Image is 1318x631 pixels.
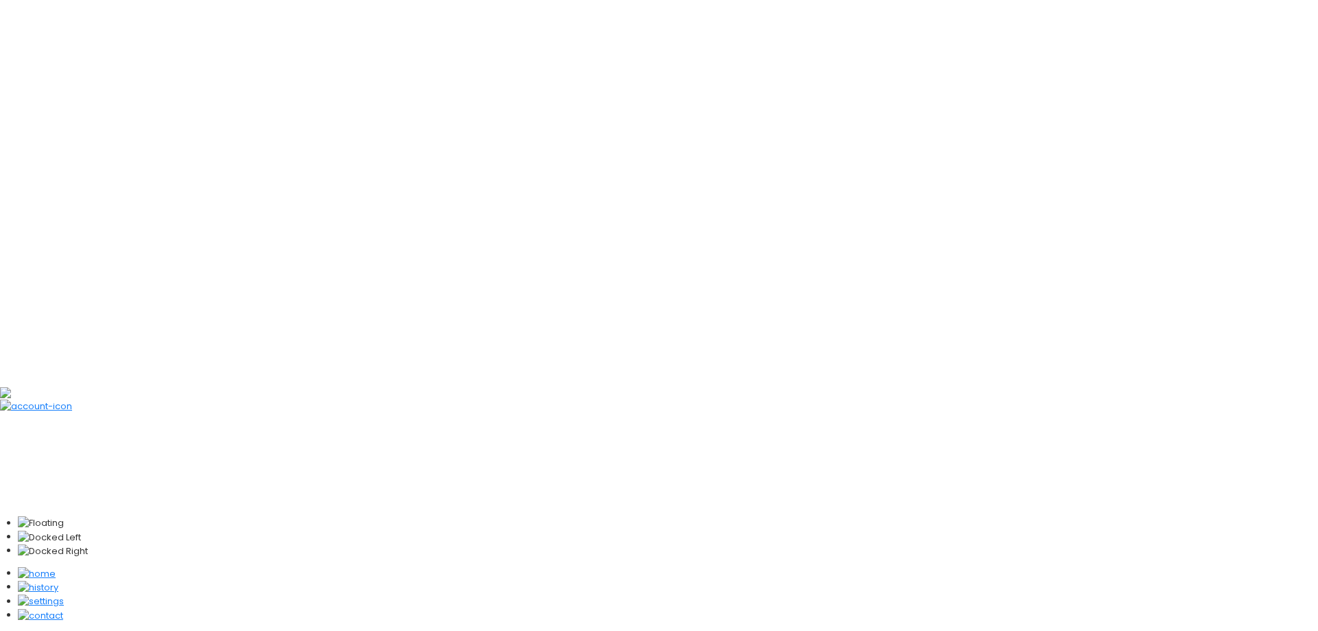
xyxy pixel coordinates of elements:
img: Home [18,567,56,581]
img: Settings [18,595,64,608]
img: Docked Right [18,544,88,558]
img: History [18,581,58,595]
img: Floating [18,516,64,530]
img: Docked Left [18,531,81,544]
img: Contact [18,609,63,623]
